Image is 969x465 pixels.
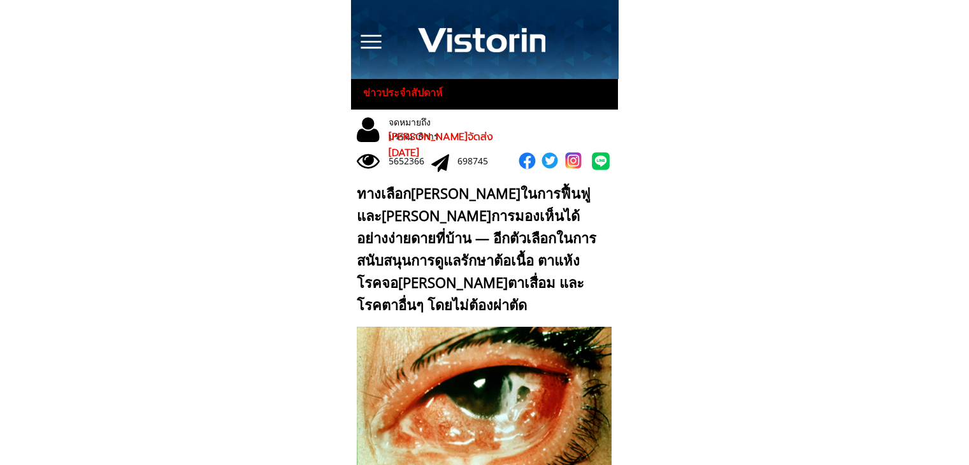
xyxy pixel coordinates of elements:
h3: ข่าวประจำสัปดาห์ [363,85,454,101]
div: ทางเลือก[PERSON_NAME]ในการฟื้นฟูและ[PERSON_NAME]การมองเห็นได้อย่างง่ายดายที่บ้าน — อีกตัวเลือกในก... [357,182,606,317]
div: 5652366 [389,154,431,168]
span: [PERSON_NAME]จัดส่ง [DATE] [389,129,493,161]
div: 698745 [457,154,500,168]
div: จดหมายถึงบรรณาธิการ [389,115,480,144]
